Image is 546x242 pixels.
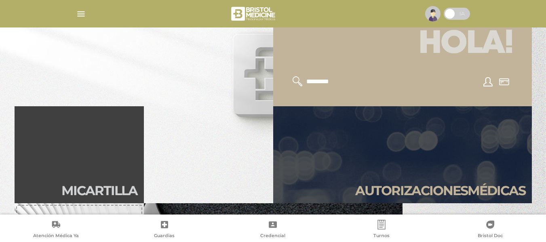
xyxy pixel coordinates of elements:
img: Cober_menu-lines-white.svg [76,9,86,19]
span: Bristol Doc [478,233,503,240]
a: Bristol Doc [436,220,544,240]
span: Turnos [373,233,390,240]
a: Credencial [219,220,327,240]
h2: Mi car tilla [61,183,137,198]
img: bristol-medicine-blanco.png [230,4,278,23]
h2: Autori zaciones médicas [355,183,525,198]
h1: Hola! [283,21,522,67]
a: Atención Médica Ya [2,220,110,240]
span: Atención Médica Ya [33,233,79,240]
span: Guardias [154,233,175,240]
span: Credencial [260,233,285,240]
a: Autorizacionesmédicas [273,106,532,203]
img: profile-placeholder.svg [425,6,441,21]
a: Micartilla [15,106,144,203]
a: Turnos [327,220,436,240]
a: Guardias [110,220,219,240]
